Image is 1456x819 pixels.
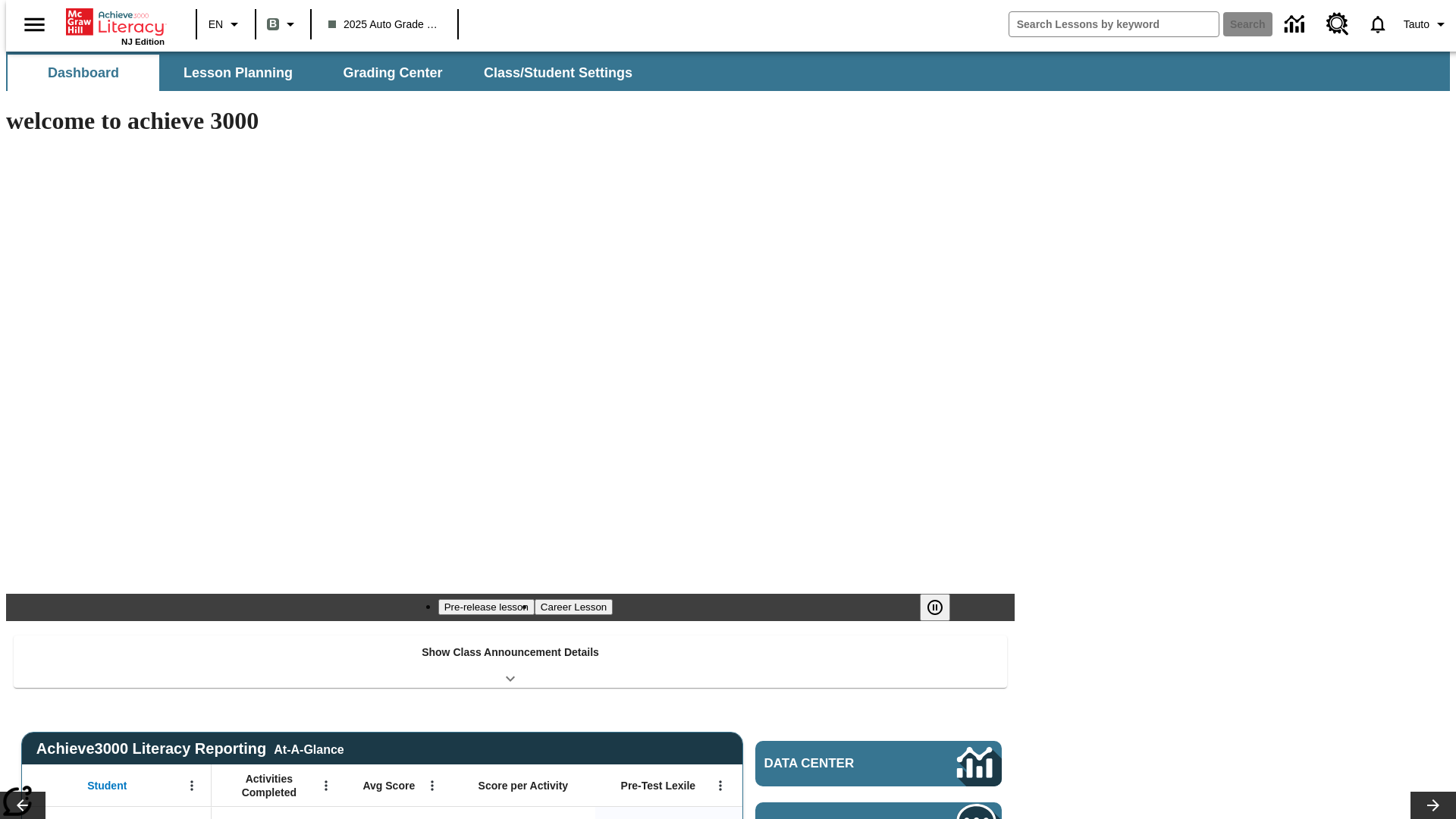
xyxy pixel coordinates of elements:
[87,779,127,792] span: Student
[1398,11,1456,38] button: Profile/Settings
[209,17,223,33] span: EN
[920,594,950,621] button: Pause
[1317,4,1358,45] a: Resource Center, Will open in new tab
[1009,12,1219,36] input: search field
[6,55,646,91] div: SubNavbar
[764,756,906,771] span: Data Center
[162,55,314,91] button: Lesson Planning
[315,774,337,797] button: Open Menu
[535,599,613,615] button: Slide 2 Career Lesson
[328,17,441,33] span: 2025 Auto Grade 1 B
[621,779,696,792] span: Pre-Test Lexile
[709,774,732,797] button: Open Menu
[202,11,250,38] button: Language: EN, Select a language
[438,599,535,615] button: Slide 1 Pre-release lesson
[472,55,645,91] button: Class/Student Settings
[219,772,319,799] span: Activities Completed
[479,779,569,792] span: Score per Activity
[6,107,1015,135] h1: welcome to achieve 3000
[421,774,444,797] button: Open Menu
[66,7,165,37] a: Home
[1276,4,1317,45] a: Data Center
[422,645,599,661] p: Show Class Announcement Details
[6,52,1450,91] div: SubNavbar
[755,741,1002,786] a: Data Center
[1358,5,1398,44] a: Notifications
[1410,792,1456,819] button: Lesson carousel, Next
[8,55,159,91] button: Dashboard
[261,11,306,38] button: Boost Class color is gray green. Change class color
[121,37,165,46] span: NJ Edition
[920,594,965,621] div: Pause
[317,55,469,91] button: Grading Center
[1404,17,1429,33] span: Tauto
[66,5,165,46] div: Home
[269,14,277,33] span: B
[274,740,344,757] div: At-A-Glance
[12,2,57,47] button: Open side menu
[362,779,415,792] span: Avg Score
[180,774,203,797] button: Open Menu
[14,635,1007,688] div: Show Class Announcement Details
[36,740,344,758] span: Achieve3000 Literacy Reporting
